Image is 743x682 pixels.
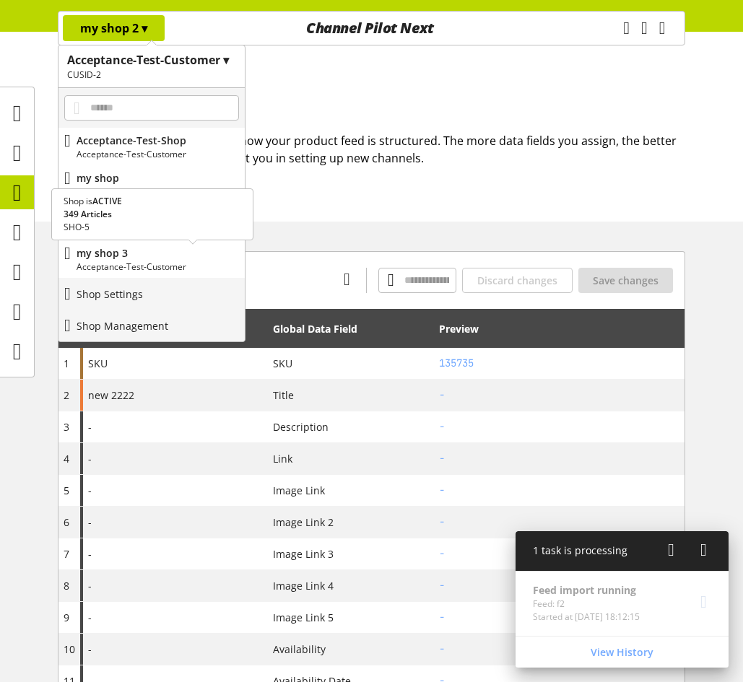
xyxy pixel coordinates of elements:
[67,69,236,82] h2: CUSID-2
[77,287,143,302] p: Shop Settings
[77,185,239,198] p: Acceptance-Test-Customer
[518,639,726,665] a: View History
[439,388,679,403] h2: -
[58,11,685,45] nav: main navigation
[439,419,679,434] h2: -
[477,273,557,288] span: Discard changes
[77,223,239,236] p: Acceptance-Test-Customer
[439,610,679,625] h2: -
[273,483,325,498] span: Image Link
[591,644,653,660] span: View History
[88,483,92,498] span: -
[64,611,69,624] span: 9
[64,484,69,497] span: 5
[462,268,573,293] button: Discard changes
[273,321,357,336] div: Global Data Field
[88,610,92,625] span: -
[439,642,679,657] h2: -
[58,278,245,310] a: Shop Settings
[77,208,239,223] p: my shop 2
[439,515,679,530] h2: -
[578,268,673,293] button: Save changes
[439,578,679,593] h2: -
[64,642,75,656] span: 10
[77,133,239,148] p: Acceptance-Test-Shop
[64,357,69,370] span: 1
[64,420,69,434] span: 3
[273,515,334,530] span: Image Link 2
[88,546,92,561] span: -
[88,419,92,434] span: -
[273,642,326,657] span: Availability
[64,388,69,402] span: 2
[58,310,245,341] a: Shop Management
[77,148,239,161] p: Acceptance-Test-Customer
[593,273,659,288] span: Save changes
[88,515,92,530] span: -
[80,19,147,37] p: my shop 2
[439,356,679,371] h2: 135735
[439,321,479,336] div: Preview
[273,610,334,625] span: Image Link 5
[64,547,69,561] span: 7
[64,515,69,529] span: 6
[273,419,329,434] span: Description
[439,483,679,498] h2: -
[77,261,239,274] p: Acceptance-Test-Customer
[273,546,334,561] span: Image Link 3
[273,388,294,403] span: Title
[80,132,685,167] h2: Explain to Channel Pilot Next how your product feed is structured. The more data fields you assig...
[64,579,69,593] span: 8
[88,578,92,593] span: -
[77,318,168,333] p: Shop Management
[273,451,292,466] span: Link
[88,388,134,403] span: new 2222
[533,543,627,557] span: 1 task is processing
[273,356,292,371] span: SKU
[88,356,108,371] span: SKU
[439,451,679,466] h2: -
[142,20,147,36] span: ▾
[273,578,334,593] span: Image Link 4
[88,642,92,657] span: -
[64,452,69,465] span: 4
[88,451,92,466] span: -
[67,51,236,69] h1: Acceptance-Test-Customer ▾
[77,170,239,185] p: my shop
[439,546,679,561] h2: -
[77,245,239,261] p: my shop 3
